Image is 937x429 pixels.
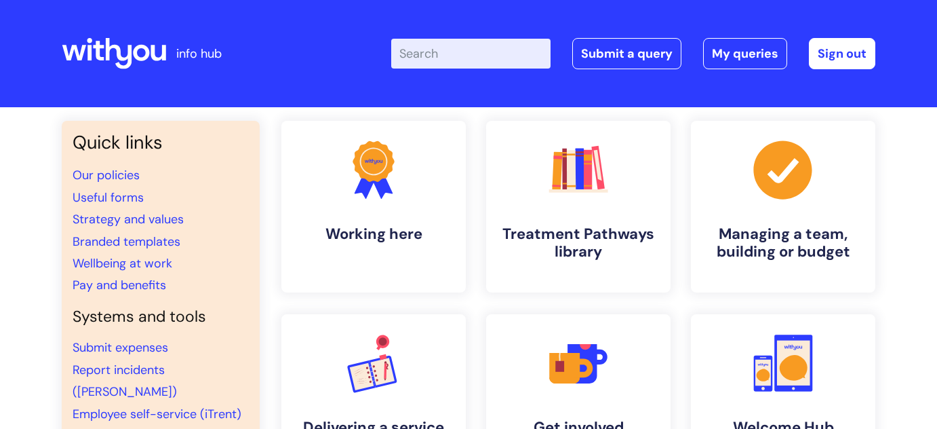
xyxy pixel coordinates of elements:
a: Working here [281,121,466,293]
h4: Treatment Pathways library [497,225,660,261]
a: Submit a query [572,38,681,69]
a: Wellbeing at work [73,255,172,272]
p: info hub [176,43,222,64]
a: Sign out [809,38,875,69]
input: Search [391,39,551,69]
a: Pay and benefits [73,277,166,293]
a: Report incidents ([PERSON_NAME]) [73,362,177,400]
div: | - [391,38,875,69]
h4: Working here [292,225,455,243]
a: Our policies [73,167,140,183]
h4: Systems and tools [73,307,249,327]
a: Strategy and values [73,211,184,227]
a: Useful forms [73,189,144,206]
a: Submit expenses [73,339,168,356]
a: Employee self-service (iTrent) [73,406,241,422]
a: My queries [703,38,787,69]
h4: Managing a team, building or budget [702,225,864,261]
h3: Quick links [73,132,249,153]
a: Treatment Pathways library [486,121,671,293]
a: Managing a team, building or budget [691,121,875,293]
a: Branded templates [73,234,180,250]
